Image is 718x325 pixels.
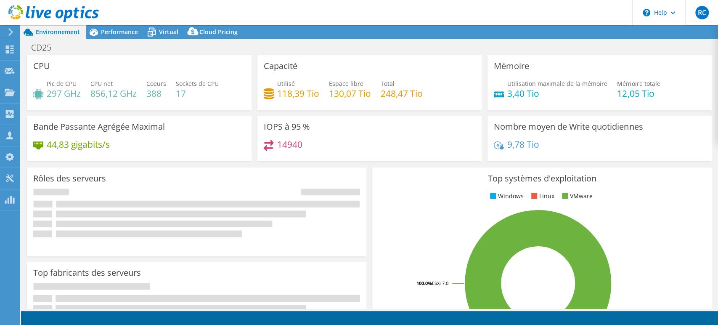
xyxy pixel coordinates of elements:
span: Coeurs [146,80,166,88]
span: Cloud Pricing [199,28,238,36]
li: VMware [560,192,593,201]
h3: Rôles des serveurs [33,174,106,183]
li: Linux [529,192,554,201]
h3: IOPS à 95 % [264,122,310,131]
span: CPU net [90,80,113,88]
span: Mémoire totale [617,80,660,88]
span: Total [381,80,395,88]
span: Utilisation maximale de la mémoire [507,80,607,88]
span: Virtual [159,28,178,36]
h4: 14940 [277,140,302,149]
h4: 118,39 Tio [277,89,319,98]
h3: Bande Passante Agrégée Maximal [33,122,165,131]
tspan: 100.0% [416,280,432,286]
h4: 388 [146,89,166,98]
h4: 856,12 GHz [90,89,137,98]
h3: Top systèmes d'exploitation [379,174,705,183]
h4: 44,83 gigabits/s [47,140,110,149]
h4: 248,47 Tio [381,89,423,98]
span: Pic de CPU [47,80,77,88]
h4: 3,40 Tio [507,89,607,98]
h4: 130,07 Tio [329,89,371,98]
svg: \n [643,9,650,16]
span: Utilisé [277,80,295,88]
h1: CD25 [27,43,64,52]
li: Windows [488,192,524,201]
h3: CPU [33,61,50,71]
span: Environnement [36,28,80,36]
h4: 12,05 Tio [617,89,660,98]
h4: 297 GHz [47,89,81,98]
h3: Top fabricants des serveurs [33,268,141,277]
tspan: ESXi 7.0 [432,280,448,286]
span: Sockets de CPU [176,80,219,88]
h3: Capacité [264,61,297,71]
h3: Nombre moyen de Write quotidiennes [494,122,643,131]
span: RC [695,6,709,19]
h4: 17 [176,89,219,98]
span: Espace libre [329,80,363,88]
span: Performance [101,28,138,36]
h3: Mémoire [494,61,529,71]
h4: 9,78 Tio [507,140,539,149]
